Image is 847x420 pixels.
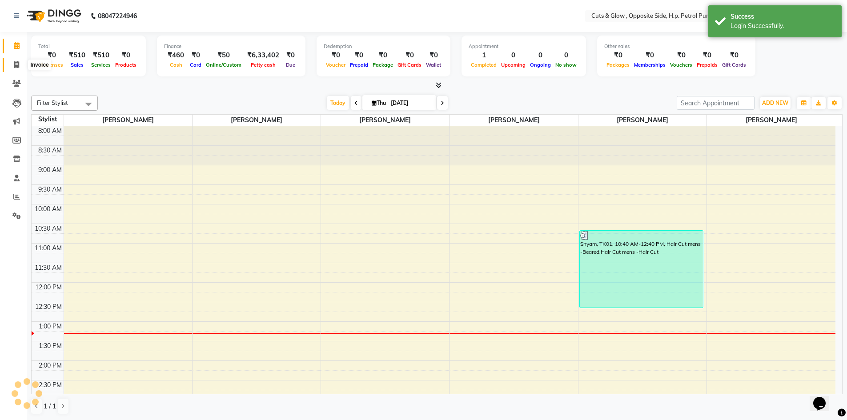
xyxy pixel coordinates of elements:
div: ₹50 [204,50,244,60]
div: ₹0 [283,50,298,60]
div: 1 [469,50,499,60]
input: 2025-09-04 [388,96,433,110]
div: ₹510 [65,50,89,60]
span: Gift Cards [395,62,424,68]
span: [PERSON_NAME] [321,115,449,126]
div: ₹0 [395,50,424,60]
span: Cash [168,62,185,68]
span: Upcoming [499,62,528,68]
span: [PERSON_NAME] [578,115,707,126]
div: ₹510 [89,50,113,60]
div: Redemption [324,43,443,50]
span: Thu [369,100,388,106]
span: [PERSON_NAME] [193,115,321,126]
div: Invoice [28,60,51,70]
span: Services [89,62,113,68]
span: Wallet [424,62,443,68]
div: 0 [553,50,579,60]
b: 08047224946 [98,4,137,28]
span: ADD NEW [762,100,788,106]
button: ADD NEW [760,97,791,109]
img: logo [23,4,84,28]
div: ₹0 [604,50,632,60]
div: ₹460 [164,50,188,60]
input: Search Appointment [677,96,755,110]
div: 1:00 PM [37,322,64,331]
span: Gift Cards [720,62,748,68]
div: 2:30 PM [37,380,64,390]
div: Success [731,12,835,21]
span: Prepaid [348,62,370,68]
span: Filter Stylist [37,99,68,106]
span: Petty cash [249,62,278,68]
span: 1 / 1 [44,402,56,411]
div: 0 [528,50,553,60]
div: 11:00 AM [33,244,64,253]
div: 12:30 PM [33,302,64,312]
div: Appointment [469,43,579,50]
div: Total [38,43,139,50]
div: ₹0 [424,50,443,60]
span: [PERSON_NAME] [450,115,578,126]
span: No show [553,62,579,68]
span: Products [113,62,139,68]
div: Shyam, TK01, 10:40 AM-12:40 PM, Hair Cut mens -Beared,Hair Cut mens -Hair Cut [580,231,703,308]
div: 10:30 AM [33,224,64,233]
span: Prepaids [694,62,720,68]
span: Card [188,62,204,68]
div: ₹0 [324,50,348,60]
div: ₹6,33,402 [244,50,283,60]
div: ₹0 [694,50,720,60]
span: Voucher [324,62,348,68]
div: 1:30 PM [37,341,64,351]
div: ₹0 [348,50,370,60]
div: ₹0 [113,50,139,60]
div: 2:00 PM [37,361,64,370]
span: Packages [604,62,632,68]
iframe: chat widget [810,384,838,411]
div: ₹0 [668,50,694,60]
span: Due [284,62,297,68]
div: Other sales [604,43,748,50]
span: Package [370,62,395,68]
div: 0 [499,50,528,60]
div: ₹0 [720,50,748,60]
div: ₹0 [632,50,668,60]
span: Sales [68,62,86,68]
div: Login Successfully. [731,21,835,31]
span: Today [327,96,349,110]
span: Ongoing [528,62,553,68]
div: 12:00 PM [33,283,64,292]
div: 10:00 AM [33,204,64,214]
div: ₹0 [38,50,65,60]
span: Online/Custom [204,62,244,68]
div: 8:30 AM [36,146,64,155]
div: 9:00 AM [36,165,64,175]
span: [PERSON_NAME] [707,115,835,126]
span: [PERSON_NAME] [64,115,192,126]
div: 8:00 AM [36,126,64,136]
span: Vouchers [668,62,694,68]
span: Memberships [632,62,668,68]
div: ₹0 [370,50,395,60]
div: ₹0 [188,50,204,60]
div: Finance [164,43,298,50]
div: 11:30 AM [33,263,64,272]
div: Stylist [32,115,64,124]
div: 9:30 AM [36,185,64,194]
span: Completed [469,62,499,68]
